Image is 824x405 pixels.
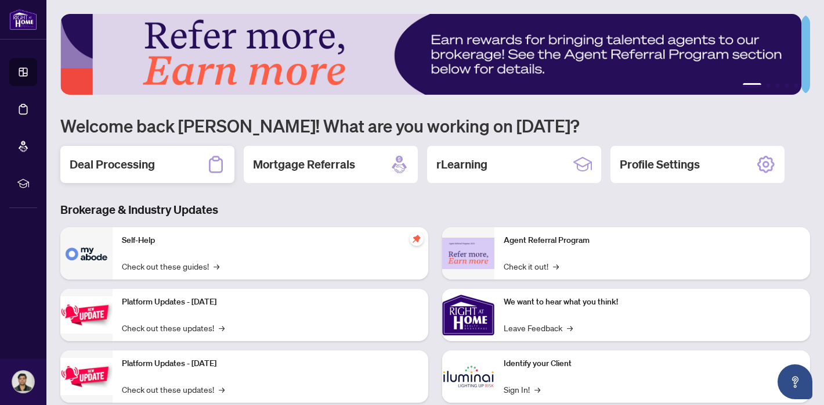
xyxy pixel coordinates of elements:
[504,296,801,309] p: We want to hear what you think!
[60,114,810,137] h1: Welcome back [PERSON_NAME]! What are you working on [DATE]?
[122,357,419,370] p: Platform Updates - [DATE]
[122,234,419,247] p: Self-Help
[60,227,113,279] img: Self-Help
[60,202,810,218] h3: Brokerage & Industry Updates
[12,371,34,393] img: Profile Icon
[60,14,801,95] img: Slide 0
[9,9,37,30] img: logo
[766,83,771,88] button: 2
[504,383,540,396] a: Sign In!→
[219,383,225,396] span: →
[534,383,540,396] span: →
[442,238,494,270] img: Agent Referral Program
[219,321,225,334] span: →
[60,296,113,333] img: Platform Updates - July 21, 2025
[785,83,789,88] button: 4
[436,156,487,173] h2: rLearning
[253,156,355,173] h2: Mortgage Referrals
[504,260,559,273] a: Check it out!→
[442,350,494,403] img: Identify your Client
[778,364,812,399] button: Open asap
[504,357,801,370] p: Identify your Client
[122,383,225,396] a: Check out these updates!→
[567,321,573,334] span: →
[60,358,113,395] img: Platform Updates - July 8, 2025
[122,321,225,334] a: Check out these updates!→
[504,234,801,247] p: Agent Referral Program
[214,260,219,273] span: →
[122,260,219,273] a: Check out these guides!→
[794,83,798,88] button: 5
[504,321,573,334] a: Leave Feedback→
[122,296,419,309] p: Platform Updates - [DATE]
[442,289,494,341] img: We want to hear what you think!
[410,232,424,246] span: pushpin
[775,83,780,88] button: 3
[620,156,700,173] h2: Profile Settings
[743,83,761,88] button: 1
[553,260,559,273] span: →
[70,156,155,173] h2: Deal Processing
